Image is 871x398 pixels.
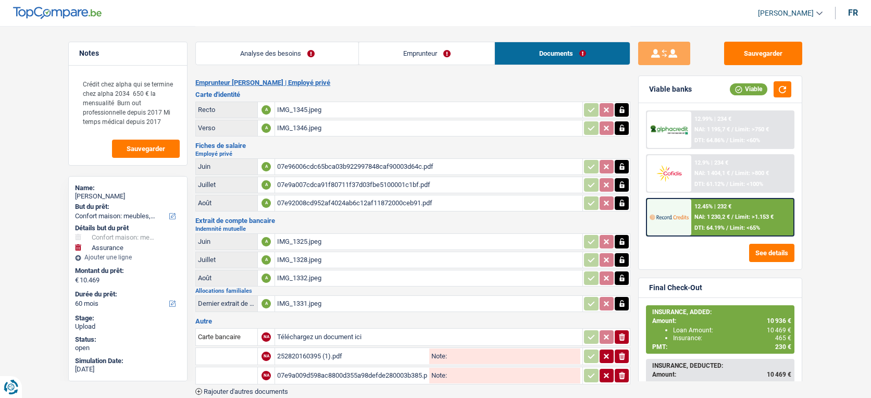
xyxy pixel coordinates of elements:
[262,198,271,208] div: A
[649,85,692,94] div: Viable banks
[731,126,733,133] span: /
[650,207,688,227] img: Record Credits
[429,372,447,379] label: Note:
[652,362,791,369] div: INSURANCE, DEDUCTED:
[694,225,725,231] span: DTI: 64.19%
[767,380,791,388] span: 10 021 €
[726,181,728,188] span: /
[195,217,630,224] h3: Extrait de compte bancaire
[262,105,271,115] div: A
[735,126,769,133] span: Limit: >750 €
[726,225,728,231] span: /
[198,106,255,114] div: Recto
[262,273,271,283] div: A
[75,322,181,331] div: Upload
[198,300,255,307] div: Dernier extrait de compte pour vos allocations familiales
[195,91,630,98] h3: Carte d'identité
[730,137,760,144] span: Limit: <60%
[694,116,731,122] div: 12.99% | 234 €
[75,267,179,275] label: Montant du prêt:
[775,343,791,351] span: 230 €
[277,349,427,364] div: 252820160395 (1).pdf
[75,314,181,322] div: Stage:
[277,120,580,136] div: IMG_1346.jpeg
[277,159,580,175] div: 07e96006cdc65bca03b922997848caf90003d64c.pdf
[277,296,580,312] div: IMG_1331.jpeg
[75,365,181,374] div: [DATE]
[652,343,791,351] div: PMT:
[13,7,102,19] img: TopCompare Logo
[198,181,255,189] div: Juillet
[848,8,858,18] div: fr
[262,237,271,246] div: A
[750,5,823,22] a: [PERSON_NAME]
[262,352,271,361] div: NA
[673,334,791,342] div: Insurance:
[735,170,769,177] span: Limit: >800 €
[694,181,725,188] span: DTI: 61.12%
[262,255,271,265] div: A
[724,42,802,65] button: Sauvegarder
[694,137,725,144] span: DTI: 64.86%
[75,335,181,344] div: Status:
[277,195,580,211] div: 07e92008cd952af4024ab6c12af11872000ceb91.pdf
[195,142,630,149] h3: Fiches de salaire
[731,170,733,177] span: /
[195,151,630,157] h2: Employé privé
[650,164,688,183] img: Cofidis
[195,79,630,87] h2: Emprunteur [PERSON_NAME] | Employé privé
[75,276,79,284] span: €
[277,102,580,118] div: IMG_1345.jpeg
[262,162,271,171] div: A
[694,214,730,220] span: NAI: 1 230,2 €
[277,177,580,193] div: 07e9a007cdca91f80711f37d03fbe5100001c1bf.pdf
[694,170,730,177] span: NAI: 1 404,1 €
[75,203,179,211] label: But du prêt:
[673,380,791,388] div: Loan Amount:
[262,371,271,380] div: NA
[731,214,733,220] span: /
[75,344,181,352] div: open
[195,226,630,232] h2: Indemnité mutuelle
[262,123,271,133] div: A
[262,299,271,308] div: A
[127,145,165,152] span: Sauvegarder
[75,357,181,365] div: Simulation Date:
[673,327,791,334] div: Loan Amount:
[198,256,255,264] div: Juillet
[277,368,427,383] div: 07e9a009d598ac8800d355a98defde280003b385.pdf
[79,49,177,58] h5: Notes
[694,126,730,133] span: NAI: 1 195,7 €
[730,83,767,95] div: Viable
[735,214,774,220] span: Limit: >1.153 €
[758,9,814,18] span: [PERSON_NAME]
[652,308,791,316] div: INSURANCE, ADDED:
[75,192,181,201] div: [PERSON_NAME]
[195,318,630,325] h3: Autre
[650,124,688,136] img: AlphaCredit
[112,140,180,158] button: Sauvegarder
[730,225,760,231] span: Limit: <65%
[694,203,731,210] div: 12.45% | 232 €
[359,42,494,65] a: Emprunteur
[75,184,181,192] div: Name:
[730,181,763,188] span: Limit: <100%
[652,371,791,378] div: Amount:
[75,290,179,298] label: Durée du prêt:
[694,159,728,166] div: 12.9% | 234 €
[749,244,794,262] button: See details
[195,288,630,294] h2: Allocations familiales
[262,180,271,190] div: A
[775,334,791,342] span: 465 €
[198,238,255,245] div: Juin
[75,254,181,261] div: Ajouter une ligne
[726,137,728,144] span: /
[649,283,702,292] div: Final Check-Out
[198,124,255,132] div: Verso
[198,163,255,170] div: Juin
[75,224,181,232] div: Détails but du prêt
[767,371,791,378] span: 10 469 €
[198,199,255,207] div: Août
[262,332,271,342] div: NA
[495,42,630,65] a: Documents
